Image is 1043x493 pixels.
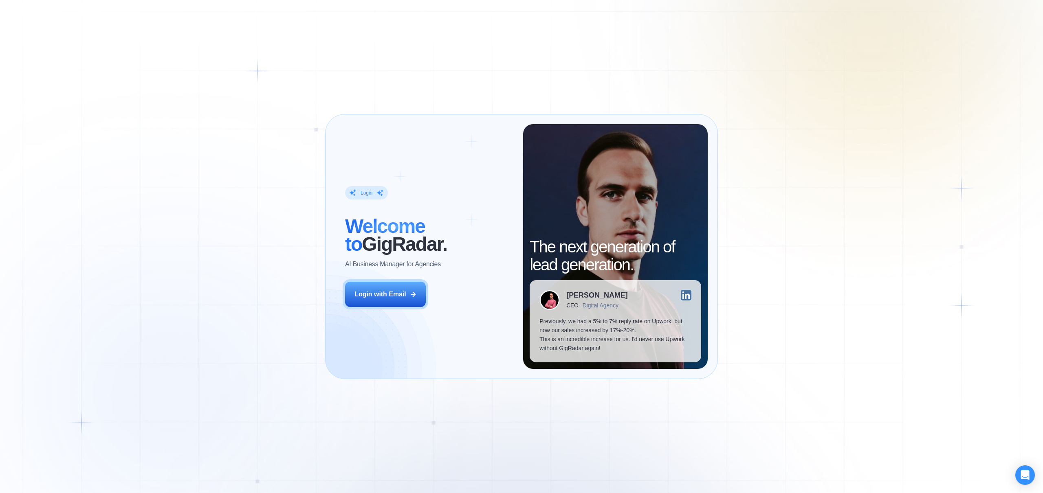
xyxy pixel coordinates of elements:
[539,317,691,353] p: Previously, we had a 5% to 7% reply rate on Upwork, but now our sales increased by 17%-20%. This ...
[566,302,578,309] div: CEO
[361,190,372,196] div: Login
[583,302,618,309] div: Digital Agency
[530,238,701,274] h2: The next generation of lead generation.
[354,290,406,299] div: Login with Email
[345,217,513,253] h2: ‍ GigRadar.
[345,260,441,269] p: AI Business Manager for Agencies
[345,282,426,307] button: Login with Email
[566,291,628,299] div: [PERSON_NAME]
[1015,465,1035,485] div: Open Intercom Messenger
[345,215,425,255] span: Welcome to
